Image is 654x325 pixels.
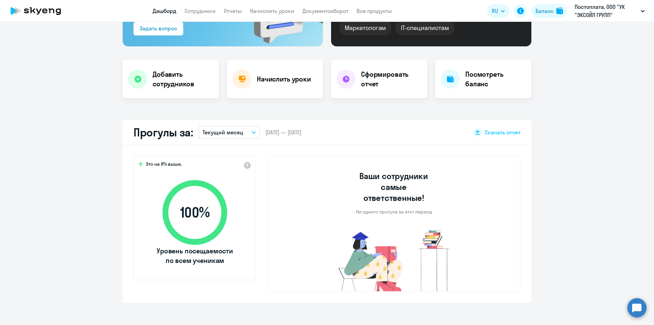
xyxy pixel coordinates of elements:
h4: Сформировать отчет [361,70,422,89]
h4: Посмотреть баланс [465,70,526,89]
span: Скачать отчет [485,129,520,136]
button: Текущий месяц [199,126,260,139]
h3: Ваши сотрудники самые ответственные! [350,171,438,203]
div: Маркетологам [339,21,391,35]
a: Сотрудники [185,8,216,14]
a: Отчеты [224,8,242,14]
img: balance [556,8,563,14]
span: Уровень посещаемости по всем ученикам [156,246,234,265]
button: Постоплата, ООО "УК "ЭКСОЙЛ ГРУПП" [571,3,648,19]
div: IT-специалистам [395,21,454,35]
span: Это на 8% выше, [146,161,182,169]
span: [DATE] — [DATE] [265,129,301,136]
span: 100 % [156,204,234,221]
a: Начислить уроки [250,8,294,14]
button: Балансbalance [531,4,567,18]
p: Текущий месяц [203,128,243,136]
p: Постоплата, ООО "УК "ЭКСОЙЛ ГРУПП" [575,3,638,19]
div: Баланс [535,7,554,15]
a: Дашборд [153,8,176,14]
h2: Прогулы за: [134,125,193,139]
p: Ни одного прогула за этот период [356,209,432,215]
span: RU [492,7,498,15]
h4: Начислить уроки [257,74,311,84]
a: Все продукты [357,8,392,14]
div: Задать вопрос [140,24,177,32]
a: Документооборот [302,8,348,14]
button: RU [487,4,510,18]
h4: Добавить сотрудников [153,70,213,89]
button: Задать вопрос [134,22,183,35]
img: no-truants [326,228,462,291]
